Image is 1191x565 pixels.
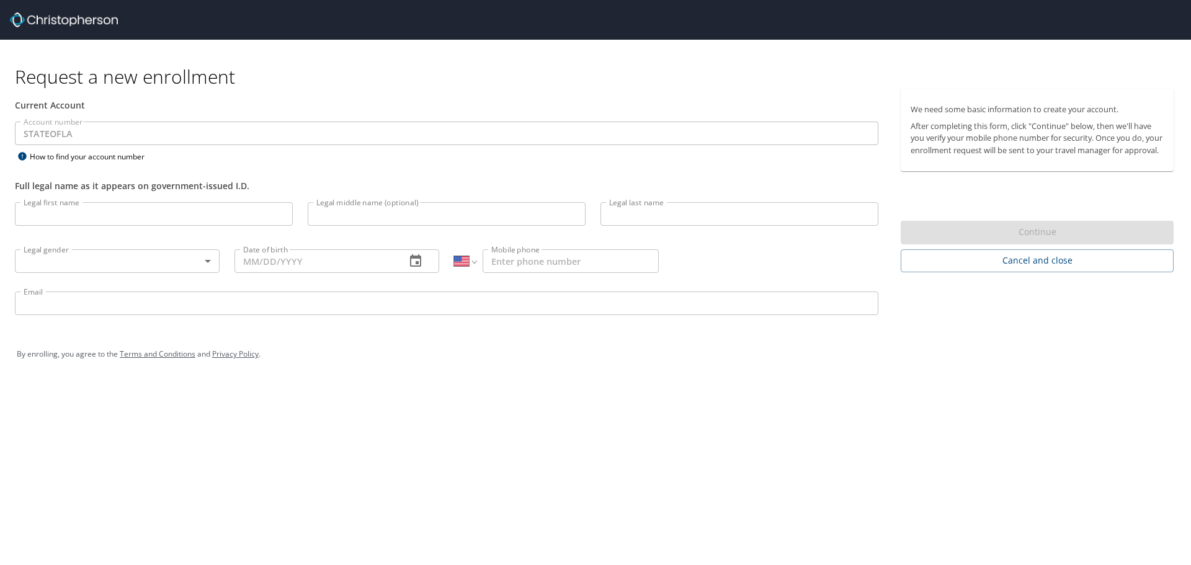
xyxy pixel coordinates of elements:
[17,339,1174,370] div: By enrolling, you agree to the and .
[10,12,118,27] img: cbt logo
[901,249,1174,272] button: Cancel and close
[15,179,878,192] div: Full legal name as it appears on government-issued I.D.
[234,249,396,273] input: MM/DD/YYYY
[15,99,878,112] div: Current Account
[15,249,220,273] div: ​
[911,253,1164,269] span: Cancel and close
[911,120,1164,156] p: After completing this form, click "Continue" below, then we'll have you verify your mobile phone ...
[483,249,659,273] input: Enter phone number
[212,349,259,359] a: Privacy Policy
[911,104,1164,115] p: We need some basic information to create your account.
[15,149,170,164] div: How to find your account number
[15,65,1184,89] h1: Request a new enrollment
[120,349,195,359] a: Terms and Conditions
